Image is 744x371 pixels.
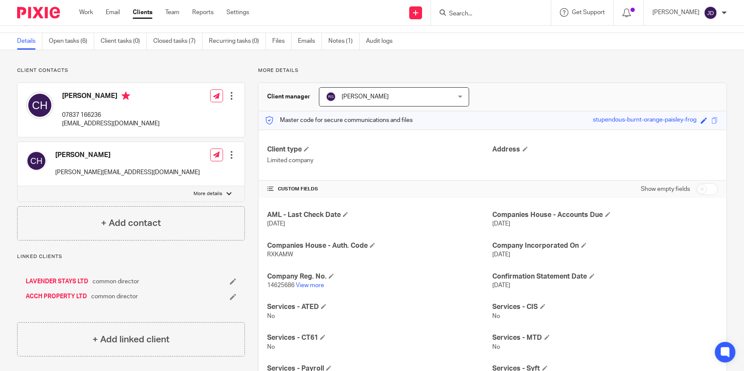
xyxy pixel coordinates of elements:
[272,33,292,50] a: Files
[79,8,93,17] a: Work
[91,292,138,301] span: common director
[493,211,718,220] h4: Companies House - Accounts Due
[122,92,130,100] i: Primary
[572,9,605,15] span: Get Support
[326,92,336,102] img: svg%3E
[267,333,492,342] h4: Services - CT61
[493,241,718,250] h4: Company Incorporated On
[133,8,152,17] a: Clients
[101,33,147,50] a: Client tasks (0)
[267,344,275,350] span: No
[55,168,200,177] p: [PERSON_NAME][EMAIL_ADDRESS][DOMAIN_NAME]
[704,6,717,20] img: svg%3E
[17,33,42,50] a: Details
[493,252,511,258] span: [DATE]
[258,67,727,74] p: More details
[298,33,322,50] a: Emails
[62,119,160,128] p: [EMAIL_ADDRESS][DOMAIN_NAME]
[593,116,696,125] div: stupendous-burnt-orange-paisley-frog
[17,253,245,260] p: Linked clients
[267,252,293,258] span: RXKAMW
[267,92,310,101] h3: Client manager
[165,8,179,17] a: Team
[153,33,202,50] a: Closed tasks (7)
[267,186,492,193] h4: CUSTOM FIELDS
[267,272,492,281] h4: Company Reg. No.
[209,33,266,50] a: Recurring tasks (0)
[92,277,139,286] span: common director
[366,33,399,50] a: Audit logs
[267,211,492,220] h4: AML - Last Check Date
[17,67,245,74] p: Client contacts
[49,33,94,50] a: Open tasks (6)
[265,116,413,125] p: Master code for secure communications and files
[26,92,54,119] img: svg%3E
[26,151,47,171] img: svg%3E
[652,8,699,17] p: [PERSON_NAME]
[342,94,389,100] span: [PERSON_NAME]
[62,111,160,119] p: 07837 166236
[192,8,214,17] a: Reports
[493,344,500,350] span: No
[267,303,492,312] h4: Services - ATED
[106,8,120,17] a: Email
[55,151,200,160] h4: [PERSON_NAME]
[493,272,718,281] h4: Confirmation Statement Date
[267,313,275,319] span: No
[493,282,511,288] span: [DATE]
[493,333,718,342] h4: Services - MTD
[62,92,160,102] h4: [PERSON_NAME]
[267,156,492,165] p: Limited company
[641,185,690,193] label: Show empty fields
[17,7,60,18] img: Pixie
[267,282,295,288] span: 14625686
[267,145,492,154] h4: Client type
[92,333,170,346] h4: + Add linked client
[101,217,161,230] h4: + Add contact
[267,241,492,250] h4: Companies House - Auth. Code
[26,292,87,301] a: ACCH PROPERTY LTD
[193,190,222,197] p: More details
[296,282,324,288] a: View more
[493,303,718,312] h4: Services - CIS
[493,221,511,227] span: [DATE]
[26,277,88,286] a: LAVENDER STAYS LTD
[493,145,718,154] h4: Address
[328,33,360,50] a: Notes (1)
[267,221,285,227] span: [DATE]
[493,313,500,319] span: No
[448,10,525,18] input: Search
[226,8,249,17] a: Settings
